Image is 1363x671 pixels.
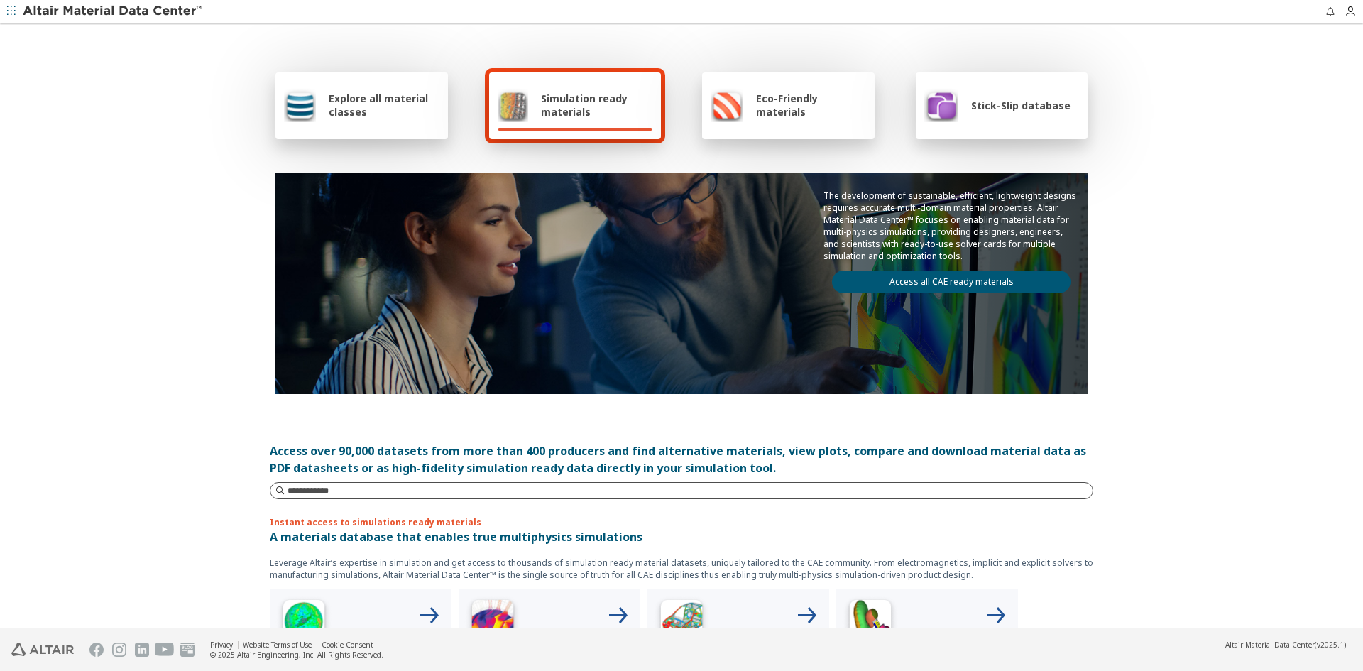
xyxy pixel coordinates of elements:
a: Privacy [210,640,233,650]
img: Altair Engineering [11,643,74,656]
img: Eco-Friendly materials [711,88,743,122]
img: Explore all material classes [284,88,316,122]
span: Explore all material classes [329,92,439,119]
img: Altair Material Data Center [23,4,204,18]
span: Stick-Slip database [971,99,1071,112]
div: (v2025.1) [1225,640,1346,650]
p: Leverage Altair’s expertise in simulation and get access to thousands of simulation ready materia... [270,557,1093,581]
p: A materials database that enables true multiphysics simulations [270,528,1093,545]
p: The development of sustainable, efficient, lightweight designs requires accurate multi-domain mat... [823,190,1079,262]
div: © 2025 Altair Engineering, Inc. All Rights Reserved. [210,650,383,660]
p: Instant access to simulations ready materials [270,516,1093,528]
img: Structural Analyses Icon [653,595,710,652]
a: Access all CAE ready materials [832,271,1071,293]
div: Access over 90,000 datasets from more than 400 producers and find alternative materials, view plo... [270,442,1093,476]
img: High Frequency Icon [275,595,332,652]
a: Cookie Consent [322,640,373,650]
img: Low Frequency Icon [464,595,521,652]
a: Website Terms of Use [243,640,312,650]
span: Altair Material Data Center [1225,640,1315,650]
span: Eco-Friendly materials [756,92,865,119]
img: Stick-Slip database [924,88,958,122]
span: Simulation ready materials [541,92,652,119]
img: Crash Analyses Icon [842,595,899,652]
img: Simulation ready materials [498,88,528,122]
